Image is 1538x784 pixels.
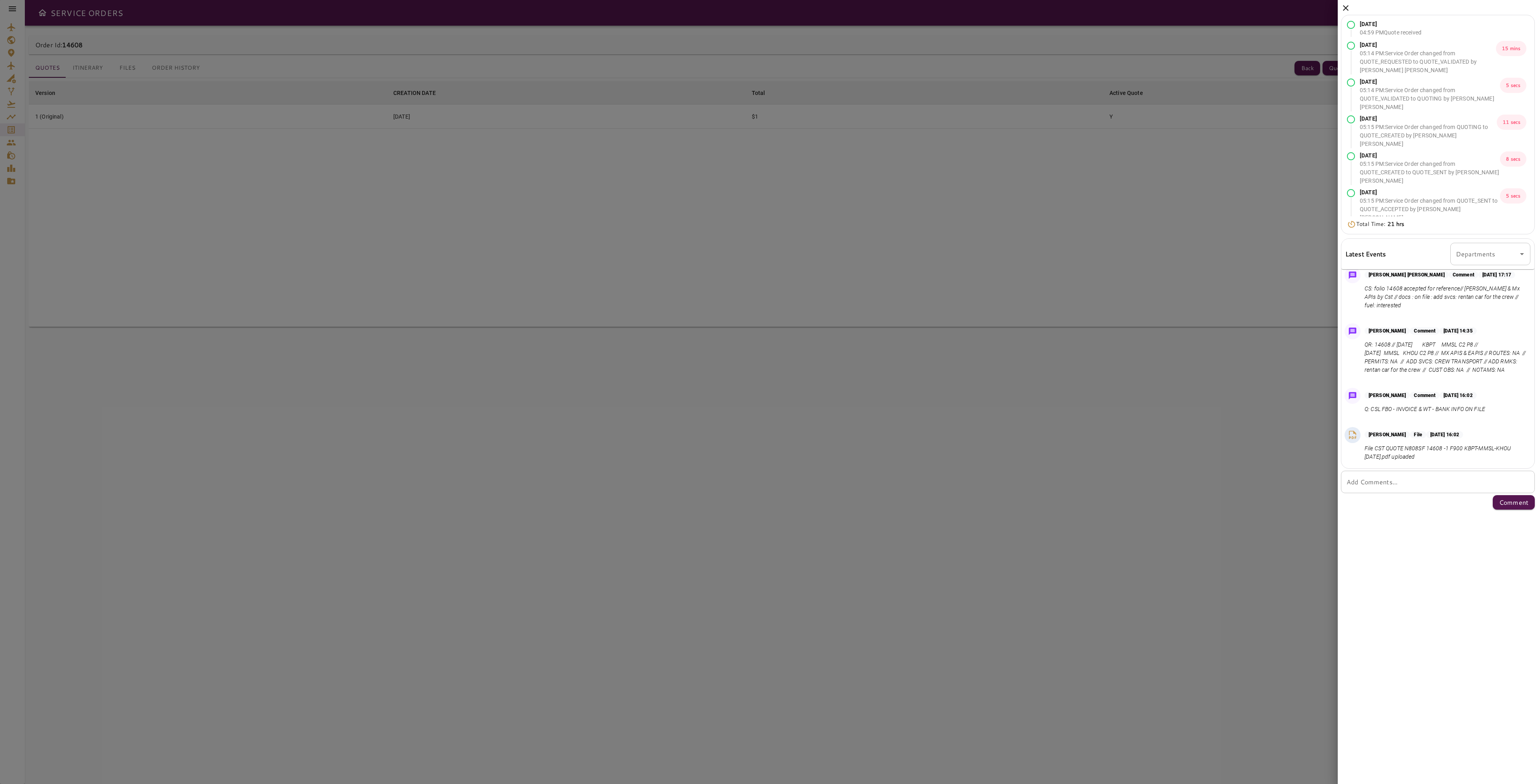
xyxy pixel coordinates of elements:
[1499,498,1528,507] p: Comment
[1478,271,1515,278] p: [DATE] 17:17
[1365,327,1410,335] p: [PERSON_NAME]
[1449,271,1478,278] p: Comment
[1365,284,1527,310] p: CS: folio 14608 accepted for reference// [PERSON_NAME] & Mx APIs by Cst // docs : on file : add s...
[1356,220,1404,228] p: Total Time:
[1360,41,1496,49] p: [DATE]
[1410,327,1439,335] p: Comment
[1360,20,1421,28] p: [DATE]
[1360,151,1500,160] p: [DATE]
[1439,392,1476,399] p: [DATE] 16:02
[1360,49,1496,75] p: 05:14 PM : Service Order changed from QUOTE_REQUESTED to QUOTE_VALIDATED by [PERSON_NAME] [PERSON...
[1365,341,1527,374] p: QR: 14608 // [DATE] KBPT MMSL C2 P8 // [DATE] MMSL KHOU C2 P8 // MX APIS & EAPIS // ROUTES: NA //...
[1360,28,1421,37] p: 04:59 PM Quote received
[1410,392,1439,399] p: Comment
[1365,431,1410,438] p: [PERSON_NAME]
[1345,249,1386,259] h6: Latest Events
[1497,115,1526,130] p: 11 secs
[1347,326,1358,337] img: Message Icon
[1500,78,1526,93] p: 5 secs
[1360,78,1500,86] p: [DATE]
[1360,123,1497,148] p: 05:15 PM : Service Order changed from QUOTING to QUOTE_CREATED by [PERSON_NAME] [PERSON_NAME]
[1365,405,1485,413] p: Q: CSL FBO - INVOICE & WT - BANK INFO ON FILE
[1360,115,1497,123] p: [DATE]
[1410,431,1426,438] p: File
[1360,188,1500,197] p: [DATE]
[1347,220,1356,228] img: Timer Icon
[1426,431,1463,438] p: [DATE] 16:02
[1387,220,1405,228] b: 21 hrs
[1347,390,1358,401] img: Message Icon
[1360,86,1500,111] p: 05:14 PM : Service Order changed from QUOTE_VALIDATED to QUOTING by [PERSON_NAME] [PERSON_NAME]
[1500,188,1526,204] p: 5 secs
[1516,248,1528,260] button: Open
[1347,429,1359,441] img: PDF File
[1365,392,1410,399] p: [PERSON_NAME]
[1500,151,1526,167] p: 8 secs
[1365,271,1449,278] p: [PERSON_NAME] [PERSON_NAME]
[1493,495,1535,510] button: Comment
[1360,160,1500,185] p: 05:15 PM : Service Order changed from QUOTE_CREATED to QUOTE_SENT by [PERSON_NAME] [PERSON_NAME]
[1365,444,1527,461] p: File CST QUOTE N808SF 14608 -1 F900 KBPT-MMSL-KHOU [DATE].pdf uploaded
[1496,41,1526,56] p: 15 mins
[1439,327,1476,335] p: [DATE] 14:35
[1360,197,1500,222] p: 05:15 PM : Service Order changed from QUOTE_SENT to QUOTE_ACCEPTED by [PERSON_NAME] [PERSON_NAME]
[1347,270,1358,281] img: Message Icon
